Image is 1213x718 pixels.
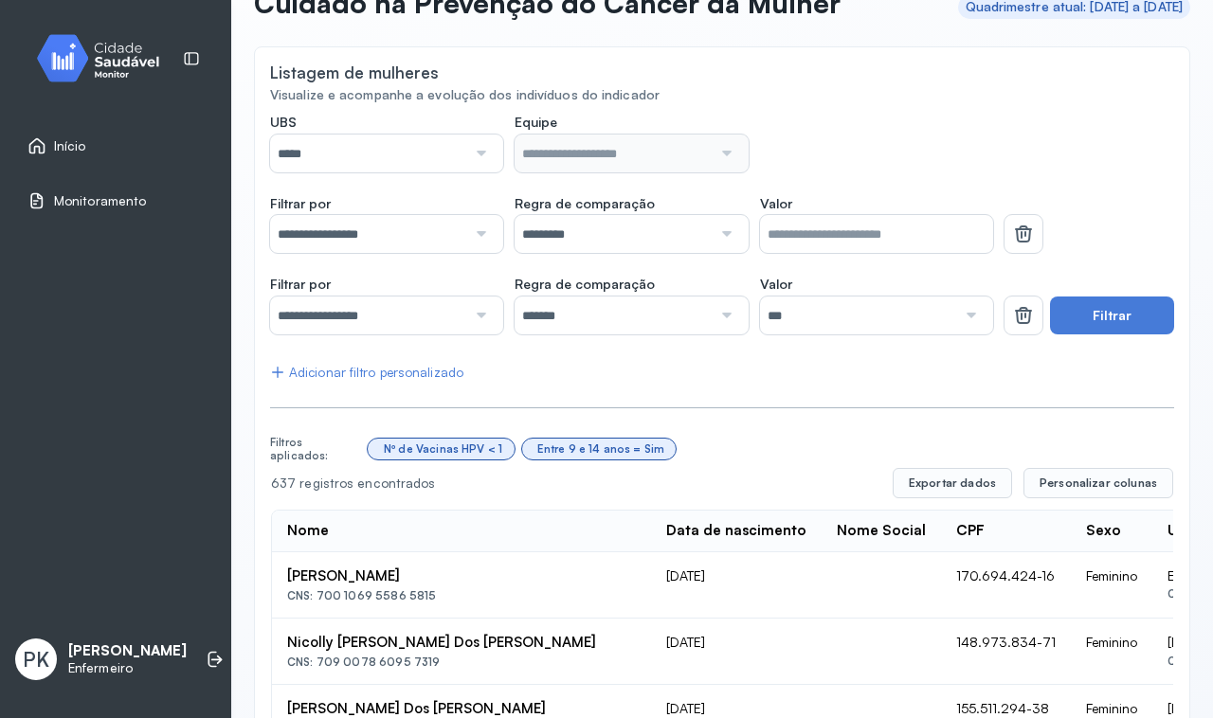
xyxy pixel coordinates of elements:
img: monitor.svg [20,30,190,86]
span: Regra de comparação [515,195,655,212]
td: Feminino [1071,619,1152,685]
div: 637 registros encontrados [271,476,878,492]
button: Personalizar colunas [1023,468,1173,498]
div: Nome [287,522,329,540]
div: CNS: 709 0078 6095 7319 [287,655,636,669]
span: Início [54,138,86,154]
span: Valor [760,276,792,293]
td: [DATE] [651,619,822,685]
div: CNS: 700 1069 5586 5815 [287,589,636,602]
div: Data de nascimento [666,522,806,540]
span: Filtrar por [270,276,331,293]
button: Exportar dados [893,468,1012,498]
span: Equipe [515,114,557,131]
a: Início [27,136,204,155]
td: Feminino [1071,552,1152,619]
span: Personalizar colunas [1040,476,1157,491]
div: Listagem de mulheres [270,63,439,82]
button: Filtrar [1050,296,1174,334]
a: Monitoramento [27,191,204,210]
div: [PERSON_NAME] Dos [PERSON_NAME] [287,700,636,718]
div: [PERSON_NAME] [287,567,636,585]
td: [DATE] [651,552,822,619]
span: Monitoramento [54,193,146,209]
span: Filtrar por [270,195,331,212]
div: Adicionar filtro personalizado [270,365,463,381]
td: 148.973.834-71 [941,619,1071,685]
span: Valor [760,195,792,212]
div: Nº de Vacinas HPV < 1 [384,442,502,456]
p: [PERSON_NAME] [68,642,187,660]
td: 170.694.424-16 [941,552,1071,619]
div: Nicolly [PERSON_NAME] Dos [PERSON_NAME] [287,634,636,652]
div: Visualize e acompanhe a evolução dos indivíduos do indicador [270,87,1174,103]
span: Regra de comparação [515,276,655,293]
div: Sexo [1086,522,1121,540]
span: UBS [270,114,297,131]
div: Nome Social [837,522,926,540]
p: Enfermeiro [68,660,187,676]
div: Filtros aplicados: [270,436,360,463]
div: Entre 9 e 14 anos = Sim [537,442,664,456]
div: UBS [1168,522,1197,540]
div: CPF [956,522,985,540]
span: PK [23,647,49,672]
